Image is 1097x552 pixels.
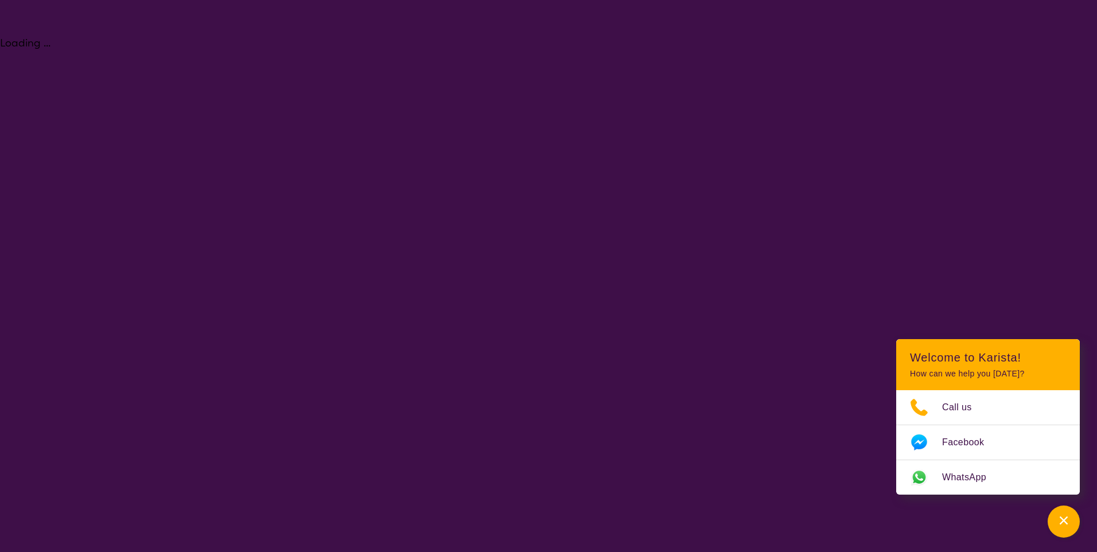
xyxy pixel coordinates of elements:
span: Call us [942,399,986,416]
button: Channel Menu [1048,506,1080,538]
span: Facebook [942,434,998,451]
div: Channel Menu [896,339,1080,495]
a: Web link opens in a new tab. [896,460,1080,495]
span: WhatsApp [942,469,1000,486]
ul: Choose channel [896,390,1080,495]
h2: Welcome to Karista! [910,351,1066,364]
p: How can we help you [DATE]? [910,369,1066,379]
